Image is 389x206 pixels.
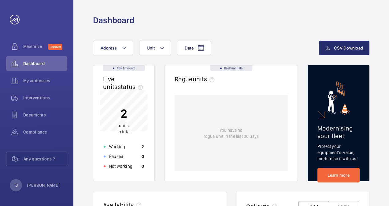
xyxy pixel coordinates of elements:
[23,61,67,67] span: Dashboard
[109,144,125,150] p: Working
[175,75,217,83] h2: Rogue
[27,182,60,188] p: [PERSON_NAME]
[177,41,211,55] button: Date
[117,106,130,121] p: 2
[103,65,145,71] div: Real time data
[142,153,144,160] p: 0
[204,127,259,139] p: You have no rogue unit in the last 30 days
[334,46,363,50] span: CSV Download
[319,41,369,55] button: CSV Download
[328,81,350,115] img: marketing-card.svg
[142,144,144,150] p: 2
[185,46,194,50] span: Date
[103,75,145,90] h2: Live units
[109,153,123,160] p: Paused
[193,75,217,83] span: units
[23,95,67,101] span: Interventions
[317,124,360,140] h2: Modernising your fleet
[117,123,130,135] p: in total
[317,143,360,162] p: Protect your equipment's value, modernise it with us!
[119,123,129,128] span: units
[14,182,18,188] p: TJ
[139,41,171,55] button: Unit
[48,44,62,50] span: Discover
[210,65,252,71] div: Real time data
[23,43,48,50] span: Maximize
[101,46,117,50] span: Address
[23,78,67,84] span: My addresses
[93,15,134,26] h1: Dashboard
[109,163,132,169] p: Not working
[24,156,67,162] span: Any questions ?
[147,46,155,50] span: Unit
[23,112,67,118] span: Documents
[23,129,67,135] span: Compliance
[118,83,146,90] span: status
[317,168,360,182] a: Learn more
[142,163,144,169] p: 0
[93,41,133,55] button: Address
